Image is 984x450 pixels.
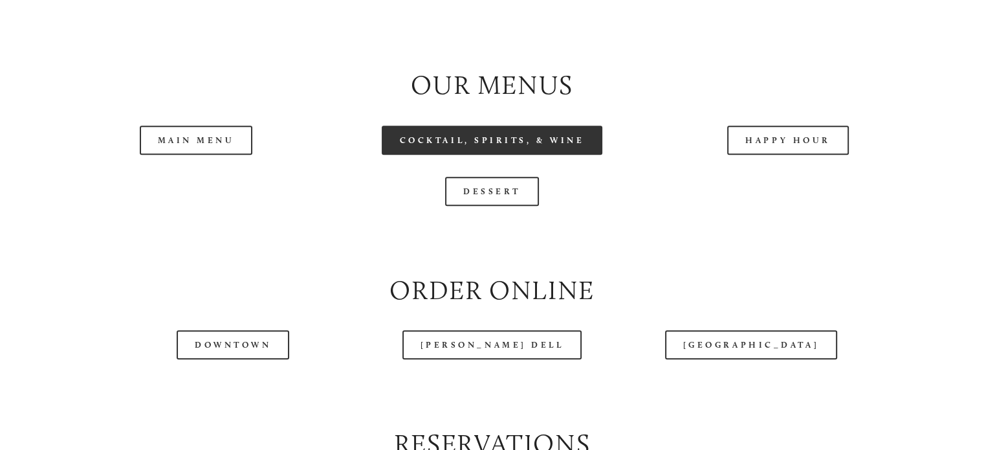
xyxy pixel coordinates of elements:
[140,126,253,155] a: Main Menu
[59,272,925,309] h2: Order Online
[177,330,289,359] a: Downtown
[402,330,582,359] a: [PERSON_NAME] Dell
[445,177,539,206] a: Dessert
[727,126,849,155] a: Happy Hour
[665,330,837,359] a: [GEOGRAPHIC_DATA]
[382,126,603,155] a: Cocktail, Spirits, & Wine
